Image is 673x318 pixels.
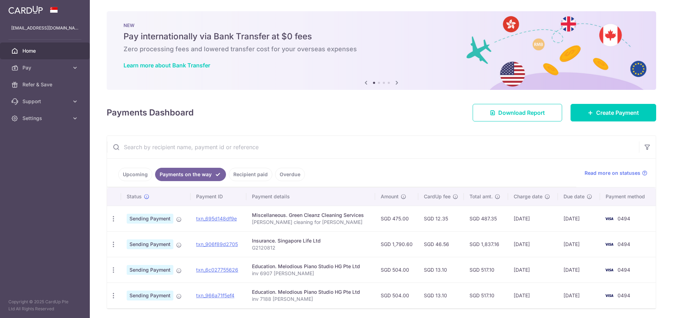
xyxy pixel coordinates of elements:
[464,231,508,257] td: SGD 1,837.16
[571,104,656,121] a: Create Payment
[127,265,173,275] span: Sending Payment
[602,266,616,274] img: Bank Card
[424,193,451,200] span: CardUp fee
[418,206,464,231] td: SGD 12.35
[464,206,508,231] td: SGD 487.35
[618,267,630,273] span: 0494
[375,206,418,231] td: SGD 475.00
[127,193,142,200] span: Status
[618,216,630,221] span: 0494
[252,244,369,251] p: G2120812
[628,297,666,314] iframe: Opens a widget where you can find more information
[602,214,616,223] img: Bank Card
[22,64,69,71] span: Pay
[618,241,630,247] span: 0494
[375,231,418,257] td: SGD 1,790.60
[558,283,600,308] td: [DATE]
[564,193,585,200] span: Due date
[585,170,640,177] span: Read more on statuses
[596,108,639,117] span: Create Payment
[191,187,246,206] th: Payment ID
[508,257,558,283] td: [DATE]
[229,168,272,181] a: Recipient paid
[22,81,69,88] span: Refer & Save
[252,270,369,277] p: inv 6907 [PERSON_NAME]
[124,31,639,42] h5: Pay internationally via Bank Transfer at $0 fees
[118,168,152,181] a: Upcoming
[585,170,647,177] a: Read more on statuses
[11,25,79,32] p: [EMAIL_ADDRESS][DOMAIN_NAME]
[124,22,639,28] p: NEW
[252,219,369,226] p: [PERSON_NAME] cleaning for [PERSON_NAME]
[252,212,369,219] div: Miscellaneous. Green Cleanz Cleaning Services
[127,239,173,249] span: Sending Payment
[196,292,234,298] a: txn_966a71f5ef4
[124,62,210,69] a: Learn more about Bank Transfer
[375,283,418,308] td: SGD 504.00
[508,283,558,308] td: [DATE]
[107,11,656,90] img: Bank transfer banner
[252,289,369,296] div: Education. Melodious Piano Studio HG Pte Ltd
[498,108,545,117] span: Download Report
[602,291,616,300] img: Bank Card
[127,214,173,224] span: Sending Payment
[196,216,237,221] a: txn_695d148df9e
[155,168,226,181] a: Payments on the way
[469,193,493,200] span: Total amt.
[618,292,630,298] span: 0494
[124,45,639,53] h6: Zero processing fees and lowered transfer cost for your overseas expenses
[22,47,69,54] span: Home
[508,231,558,257] td: [DATE]
[558,206,600,231] td: [DATE]
[107,136,639,158] input: Search by recipient name, payment id or reference
[558,257,600,283] td: [DATE]
[602,240,616,249] img: Bank Card
[508,206,558,231] td: [DATE]
[558,231,600,257] td: [DATE]
[600,187,656,206] th: Payment method
[418,257,464,283] td: SGD 13.10
[246,187,375,206] th: Payment details
[418,231,464,257] td: SGD 46.56
[418,283,464,308] td: SGD 13.10
[196,241,238,247] a: txn_906f89d2705
[22,98,69,105] span: Support
[8,6,43,14] img: CardUp
[252,296,369,303] p: inv 7188 [PERSON_NAME]
[473,104,562,121] a: Download Report
[464,257,508,283] td: SGD 517.10
[375,257,418,283] td: SGD 504.00
[252,237,369,244] div: Insurance. Singapore Life Ltd
[252,263,369,270] div: Education. Melodious Piano Studio HG Pte Ltd
[196,267,238,273] a: txn_6c027755626
[275,168,305,181] a: Overdue
[514,193,542,200] span: Charge date
[22,115,69,122] span: Settings
[381,193,399,200] span: Amount
[107,106,194,119] h4: Payments Dashboard
[464,283,508,308] td: SGD 517.10
[127,291,173,300] span: Sending Payment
